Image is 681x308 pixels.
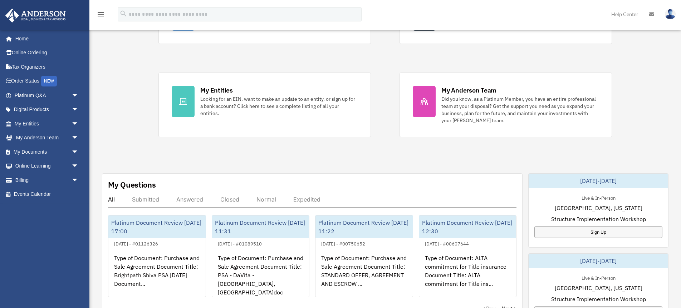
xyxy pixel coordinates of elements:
a: My Documentsarrow_drop_down [5,145,89,159]
a: Home [5,31,86,46]
a: Platinum Document Review [DATE] 12:30[DATE] - #00607644Type of Document: ALTA commitment for Titl... [419,215,517,297]
div: [DATE]-[DATE] [529,174,668,188]
div: Type of Document: Purchase and Sale Agreement Document Title: STANDARD OFFER, AGREEMENT AND ESCRO... [315,248,413,304]
span: arrow_drop_down [72,159,86,174]
div: NEW [41,76,57,86]
div: Platinum Document Review [DATE] 11:22 [315,215,413,238]
div: [DATE] - #00607644 [419,239,475,247]
div: Submitted [132,196,159,203]
div: Answered [176,196,203,203]
a: My Entitiesarrow_drop_down [5,116,89,131]
div: All [108,196,115,203]
a: Events Calendar [5,187,89,202]
div: My Anderson Team [441,86,496,95]
span: Structure Implementation Workshop [551,215,646,223]
a: Tax Organizers [5,60,89,74]
div: My Questions [108,179,156,190]
span: [GEOGRAPHIC_DATA], [US_STATE] [555,284,642,292]
a: Billingarrow_drop_down [5,173,89,187]
span: arrow_drop_down [72,145,86,159]
a: My Entities Looking for an EIN, want to make an update to an entity, or sign up for a bank accoun... [158,73,371,137]
div: [DATE] - #01089510 [212,239,268,247]
a: menu [97,13,105,19]
img: User Pic [665,9,676,19]
div: Platinum Document Review [DATE] 11:31 [212,215,309,238]
a: Online Learningarrow_drop_down [5,159,89,173]
div: Closed [220,196,239,203]
i: search [119,10,127,18]
a: Platinum Document Review [DATE] 11:22[DATE] - #00750652Type of Document: Purchase and Sale Agreem... [315,215,413,297]
div: Platinum Document Review [DATE] 17:00 [108,215,206,238]
span: Structure Implementation Workshop [551,295,646,303]
a: My Anderson Teamarrow_drop_down [5,131,89,145]
span: arrow_drop_down [72,173,86,188]
i: menu [97,10,105,19]
a: Platinum Document Review [DATE] 11:31[DATE] - #01089510Type of Document: Purchase and Sale Agreem... [212,215,310,297]
div: Live & In-Person [576,194,621,201]
a: Digital Productsarrow_drop_down [5,103,89,117]
div: Looking for an EIN, want to make an update to an entity, or sign up for a bank account? Click her... [200,95,358,117]
a: Order StatusNEW [5,74,89,89]
div: Platinum Document Review [DATE] 12:30 [419,215,516,238]
span: arrow_drop_down [72,116,86,131]
div: [DATE] - #01126326 [108,239,164,247]
div: Did you know, as a Platinum Member, you have an entire professional team at your disposal? Get th... [441,95,599,124]
div: [DATE]-[DATE] [529,254,668,268]
div: Expedited [293,196,320,203]
span: arrow_drop_down [72,131,86,145]
a: Platinum Q&Aarrow_drop_down [5,88,89,103]
div: Type of Document: ALTA commitment for Title insurance Document Title: ALTA commitment for Title i... [419,248,516,304]
img: Anderson Advisors Platinum Portal [3,9,68,23]
div: Type of Document: Purchase and Sale Agreement Document Title: Brightpath Shiva PSA [DATE] Documen... [108,248,206,304]
div: Live & In-Person [576,274,621,281]
span: arrow_drop_down [72,103,86,117]
a: Sign Up [534,226,662,238]
span: arrow_drop_down [72,88,86,103]
div: Type of Document: Purchase and Sale Agreement Document Title: PSA - DaVita - [GEOGRAPHIC_DATA], [... [212,248,309,304]
a: Platinum Document Review [DATE] 17:00[DATE] - #01126326Type of Document: Purchase and Sale Agreem... [108,215,206,297]
div: My Entities [200,86,232,95]
div: [DATE] - #00750652 [315,239,371,247]
div: Normal [256,196,276,203]
a: My Anderson Team Did you know, as a Platinum Member, you have an entire professional team at your... [400,73,612,137]
a: Online Ordering [5,46,89,60]
span: [GEOGRAPHIC_DATA], [US_STATE] [555,204,642,212]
